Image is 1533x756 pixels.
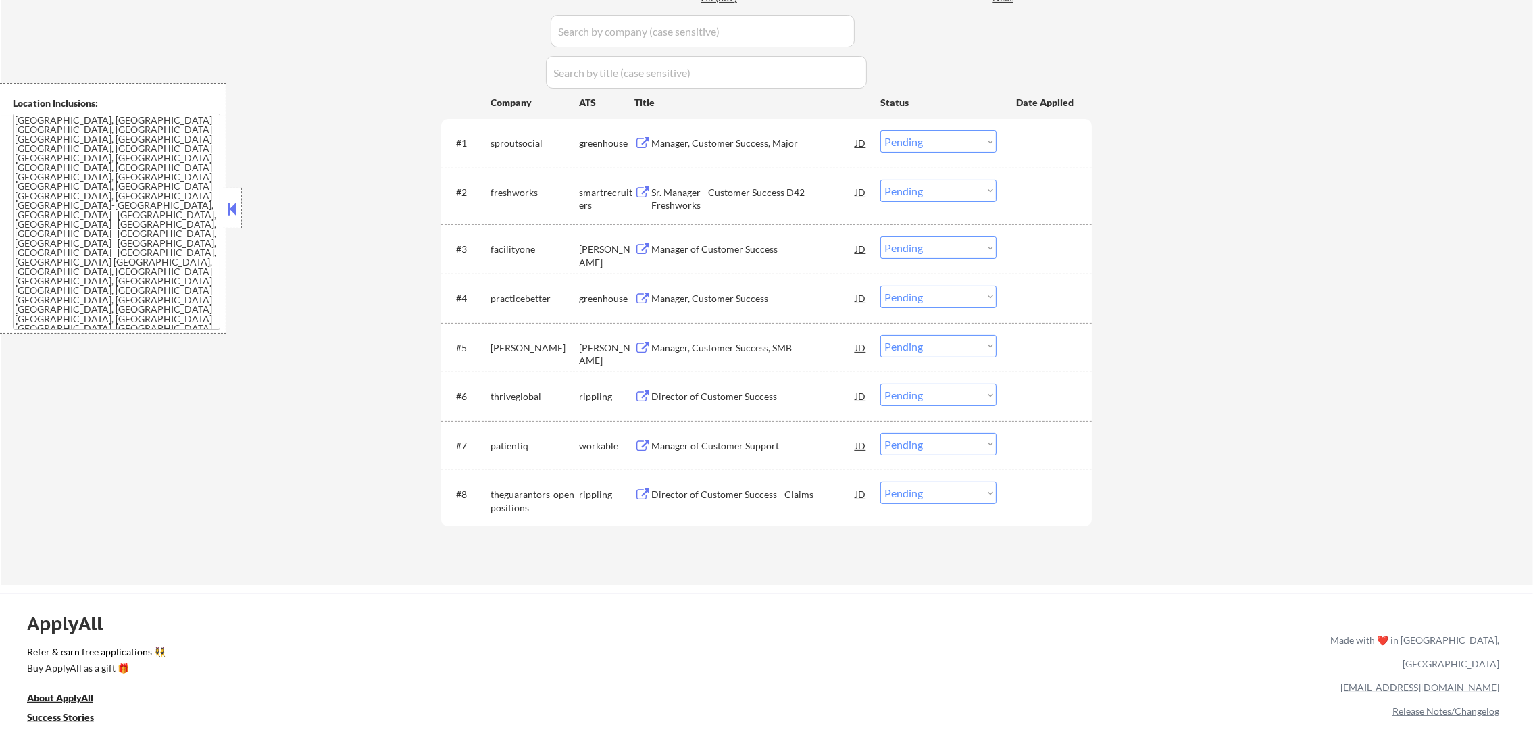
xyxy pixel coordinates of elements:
div: JD [854,433,868,457]
a: Release Notes/Changelog [1392,705,1499,717]
div: thriveglobal [491,390,579,403]
div: sproutsocial [491,136,579,150]
div: patientiq [491,439,579,453]
u: Success Stories [27,711,94,723]
div: greenhouse [579,292,634,305]
div: [PERSON_NAME] [579,243,634,269]
div: Buy ApplyAll as a gift 🎁 [27,663,162,673]
a: Success Stories [27,711,112,728]
div: #1 [456,136,480,150]
div: practicebetter [491,292,579,305]
div: JD [854,335,868,359]
div: theguarantors-open-positions [491,488,579,514]
div: Sr. Manager - Customer Success D42 Freshworks [651,186,855,212]
div: [PERSON_NAME] [579,341,634,368]
div: #8 [456,488,480,501]
div: ATS [579,96,634,109]
div: rippling [579,488,634,501]
div: Manager of Customer Support [651,439,855,453]
div: JD [854,286,868,310]
a: About ApplyAll [27,691,112,708]
div: freshworks [491,186,579,199]
div: Company [491,96,579,109]
div: #6 [456,390,480,403]
div: Manager, Customer Success, Major [651,136,855,150]
div: JD [854,180,868,204]
div: Manager of Customer Success [651,243,855,256]
div: #3 [456,243,480,256]
div: Date Applied [1016,96,1076,109]
div: greenhouse [579,136,634,150]
div: Location Inclusions: [13,97,221,110]
u: About ApplyAll [27,692,93,703]
div: Title [634,96,868,109]
div: smartrecruiters [579,186,634,212]
div: [PERSON_NAME] [491,341,579,355]
input: Search by title (case sensitive) [546,56,867,89]
div: workable [579,439,634,453]
div: JD [854,130,868,155]
div: ApplyAll [27,612,118,635]
div: JD [854,384,868,408]
div: Made with ❤️ in [GEOGRAPHIC_DATA], [GEOGRAPHIC_DATA] [1325,628,1499,676]
div: Manager, Customer Success [651,292,855,305]
div: Manager, Customer Success, SMB [651,341,855,355]
div: #7 [456,439,480,453]
div: facilityone [491,243,579,256]
div: #5 [456,341,480,355]
a: Buy ApplyAll as a gift 🎁 [27,661,162,678]
div: JD [854,482,868,506]
div: Status [880,90,997,114]
div: rippling [579,390,634,403]
div: Director of Customer Success - Claims [651,488,855,501]
a: Refer & earn free applications 👯‍♀️ [27,647,1048,661]
div: #4 [456,292,480,305]
div: Director of Customer Success [651,390,855,403]
input: Search by company (case sensitive) [551,15,855,47]
div: #2 [456,186,480,199]
a: [EMAIL_ADDRESS][DOMAIN_NAME] [1340,682,1499,693]
div: JD [854,236,868,261]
